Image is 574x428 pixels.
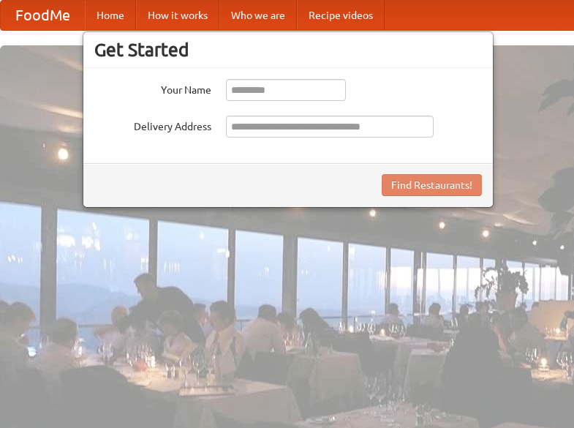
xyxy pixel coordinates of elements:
[136,1,219,30] a: How it works
[94,79,211,97] label: Your Name
[1,1,85,30] a: FoodMe
[382,174,482,196] button: Find Restaurants!
[219,1,297,30] a: Who we are
[85,1,136,30] a: Home
[297,1,385,30] a: Recipe videos
[94,116,211,134] label: Delivery Address
[94,39,482,61] h3: Get Started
